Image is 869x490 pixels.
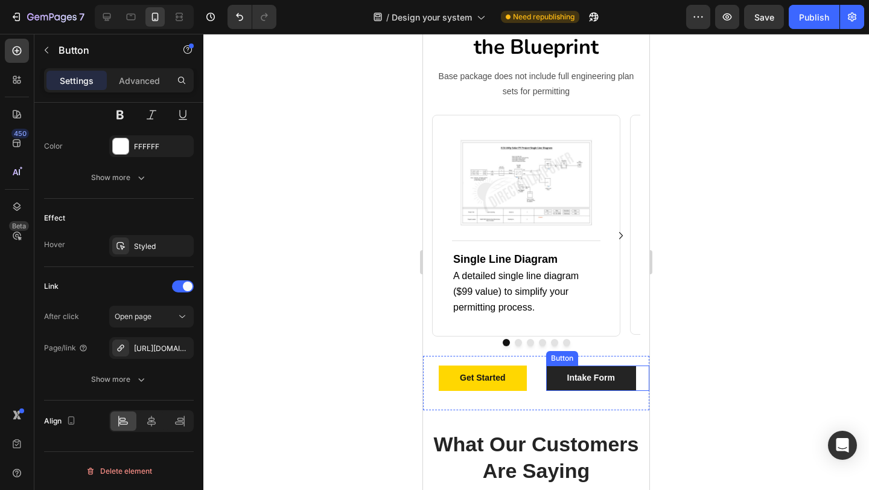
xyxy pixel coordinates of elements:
[44,413,78,430] div: Align
[5,5,90,29] button: 7
[44,167,194,189] button: Show more
[9,221,29,231] div: Beta
[799,11,829,24] div: Publish
[134,141,191,152] div: FFFFFF
[115,312,151,321] span: Open page
[44,239,65,250] div: Hover
[513,11,575,22] span: Need republishing
[59,43,161,57] p: Button
[44,213,65,224] div: Effect
[44,141,63,152] div: Color
[828,431,857,460] div: Open Intercom Messenger
[44,369,194,390] button: Show more
[109,306,194,327] button: Open page
[79,10,84,24] p: 7
[228,5,276,29] div: Undo/Redo
[44,343,88,353] div: Page/link
[91,172,147,184] div: Show more
[91,373,147,385] div: Show more
[44,281,59,292] div: Link
[789,5,839,29] button: Publish
[754,12,774,22] span: Save
[423,34,649,490] iframe: Design area
[119,74,160,87] p: Advanced
[134,343,191,354] div: [URL][DOMAIN_NAME]
[134,241,191,252] div: Styled
[392,11,472,24] span: Design your system
[60,74,94,87] p: Settings
[744,5,784,29] button: Save
[44,311,79,322] div: After click
[11,129,29,138] div: 450
[44,462,194,481] button: Delete element
[386,11,389,24] span: /
[86,464,152,479] div: Delete element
